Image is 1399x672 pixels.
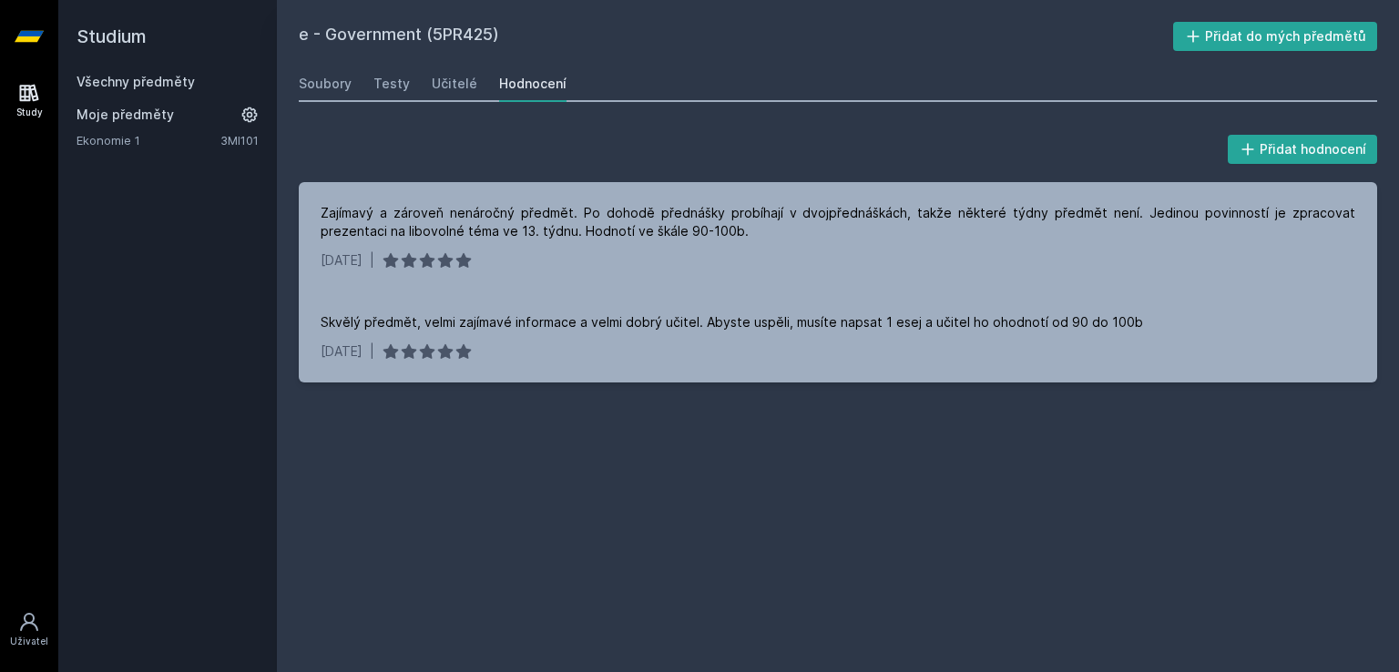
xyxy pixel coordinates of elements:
[370,251,374,270] div: |
[499,66,567,102] a: Hodnocení
[77,106,174,124] span: Moje předměty
[373,66,410,102] a: Testy
[16,106,43,119] div: Study
[299,22,1173,51] h2: e - Government (5PR425)
[321,342,363,361] div: [DATE]
[1173,22,1378,51] button: Přidat do mých předmětů
[10,635,48,648] div: Uživatel
[4,602,55,657] a: Uživatel
[77,74,195,89] a: Všechny předměty
[220,133,259,148] a: 3MI101
[1228,135,1378,164] button: Přidat hodnocení
[299,75,352,93] div: Soubory
[499,75,567,93] div: Hodnocení
[432,66,477,102] a: Učitelé
[370,342,374,361] div: |
[432,75,477,93] div: Učitelé
[373,75,410,93] div: Testy
[321,204,1355,240] div: Zajímavý a zároveň nenáročný předmět. Po dohodě přednášky probíhají v dvojpřednáškách, takže někt...
[321,251,363,270] div: [DATE]
[77,131,220,149] a: Ekonomie 1
[299,66,352,102] a: Soubory
[4,73,55,128] a: Study
[321,313,1143,331] div: Skvělý předmět, velmi zajímavé informace a velmi dobrý učitel. Abyste uspěli, musíte napsat 1 ese...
